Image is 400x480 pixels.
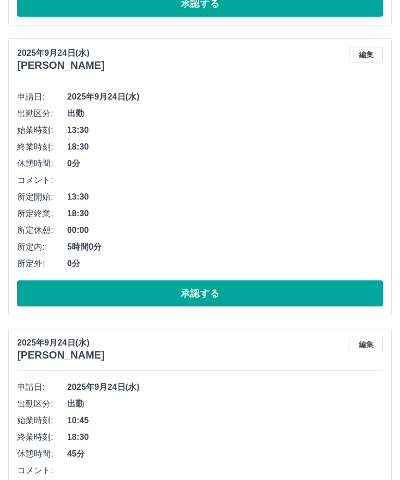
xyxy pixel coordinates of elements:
[17,464,67,477] span: コメント:
[17,207,67,220] span: 所定終業:
[17,337,105,349] p: 2025年9月24日(水)
[17,224,67,237] span: 所定休憩:
[67,448,383,460] span: 45分
[17,280,383,306] button: 承認する
[67,207,383,220] span: 18:30
[17,381,67,393] span: 申請日:
[17,157,67,170] span: 休憩時間:
[17,448,67,460] span: 休憩時間:
[67,257,383,270] span: 0分
[17,257,67,270] span: 所定外:
[17,107,67,120] span: 出勤区分:
[17,241,67,253] span: 所定内:
[67,414,383,427] span: 10:45
[17,349,105,361] h3: [PERSON_NAME]
[67,191,383,203] span: 13:30
[67,398,383,410] span: 出勤
[17,191,67,203] span: 所定開始:
[17,414,67,427] span: 始業時刻:
[17,141,67,153] span: 終業時刻:
[17,431,67,444] span: 終業時刻:
[17,91,67,103] span: 申請日:
[67,224,383,237] span: 00:00
[17,174,67,187] span: コメント:
[67,91,383,103] span: 2025年9月24日(水)
[17,398,67,410] span: 出勤区分:
[17,124,67,137] span: 始業時刻:
[67,431,383,444] span: 18:30
[67,157,383,170] span: 0分
[67,381,383,393] span: 2025年9月24日(水)
[67,107,383,120] span: 出勤
[67,124,383,137] span: 13:30
[349,337,383,352] button: 編集
[17,59,105,71] h3: [PERSON_NAME]
[67,241,383,253] span: 5時間0分
[17,47,105,59] p: 2025年9月24日(水)
[349,47,383,63] button: 編集
[67,141,383,153] span: 18:30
